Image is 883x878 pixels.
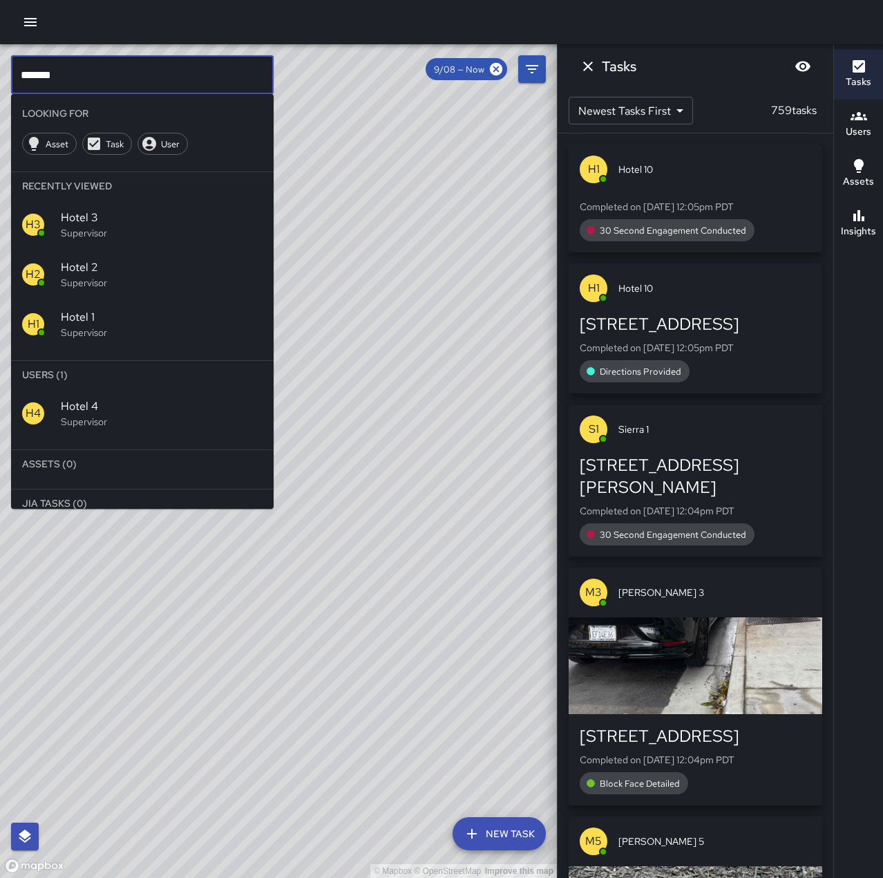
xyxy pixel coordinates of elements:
[153,138,187,150] span: User
[580,313,811,335] div: [STREET_ADDRESS]
[569,568,822,805] button: M3[PERSON_NAME] 3[STREET_ADDRESS]Completed on [DATE] 12:04pm PDTBlock Face Detailed
[453,817,546,850] button: New Task
[11,361,274,389] li: Users (1)
[602,55,636,77] h6: Tasks
[766,102,822,119] p: 759 tasks
[585,584,602,601] p: M3
[834,100,883,149] button: Users
[591,225,754,236] span: 30 Second Engagement Conducted
[61,226,263,240] p: Supervisor
[589,421,599,438] p: S1
[618,422,811,436] span: Sierra 1
[61,276,263,290] p: Supervisor
[22,133,77,155] div: Asset
[569,144,822,252] button: H1Hotel 10Completed on [DATE] 12:05pm PDT30 Second Engagement Conducted
[28,316,39,333] p: H1
[841,224,876,239] h6: Insights
[26,405,41,422] p: H4
[38,138,76,150] span: Asset
[789,53,817,80] button: Blur
[11,172,274,200] li: Recently Viewed
[11,250,274,299] div: H2Hotel 2Supervisor
[11,200,274,250] div: H3Hotel 3Supervisor
[61,309,263,326] span: Hotel 1
[580,753,811,767] p: Completed on [DATE] 12:04pm PDT
[426,64,493,75] span: 9/08 — Now
[11,389,274,438] div: H4Hotel 4Supervisor
[591,529,754,541] span: 30 Second Engagement Conducted
[580,725,811,747] div: [STREET_ADDRESS]
[61,209,263,226] span: Hotel 3
[580,454,811,498] div: [STREET_ADDRESS][PERSON_NAME]
[843,174,874,189] h6: Assets
[618,281,811,295] span: Hotel 10
[426,58,507,80] div: 9/08 — Now
[11,299,274,349] div: H1Hotel 1Supervisor
[11,489,274,517] li: Jia Tasks (0)
[580,200,811,214] p: Completed on [DATE] 12:05pm PDT
[61,398,263,415] span: Hotel 4
[834,50,883,100] button: Tasks
[588,280,600,297] p: H1
[591,366,690,377] span: Directions Provided
[137,133,188,155] div: User
[569,263,822,393] button: H1Hotel 10[STREET_ADDRESS]Completed on [DATE] 12:05pm PDTDirections Provided
[834,149,883,199] button: Assets
[61,415,263,429] p: Supervisor
[588,161,600,178] p: H1
[26,266,41,283] p: H2
[846,124,871,140] h6: Users
[11,450,274,478] li: Assets (0)
[618,586,811,599] span: [PERSON_NAME] 3
[98,138,131,150] span: Task
[82,133,132,155] div: Task
[585,833,602,850] p: M5
[580,504,811,518] p: Completed on [DATE] 12:04pm PDT
[591,778,688,790] span: Block Face Detailed
[569,404,822,557] button: S1Sierra 1[STREET_ADDRESS][PERSON_NAME]Completed on [DATE] 12:04pm PDT30 Second Engagement Conducted
[618,834,811,848] span: [PERSON_NAME] 5
[518,55,546,83] button: Filters
[618,162,811,176] span: Hotel 10
[61,326,263,339] p: Supervisor
[834,199,883,249] button: Insights
[26,216,41,233] p: H3
[61,259,263,276] span: Hotel 2
[574,53,602,80] button: Dismiss
[580,341,811,355] p: Completed on [DATE] 12:05pm PDT
[569,97,693,124] div: Newest Tasks First
[846,75,871,90] h6: Tasks
[11,100,274,127] li: Looking For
